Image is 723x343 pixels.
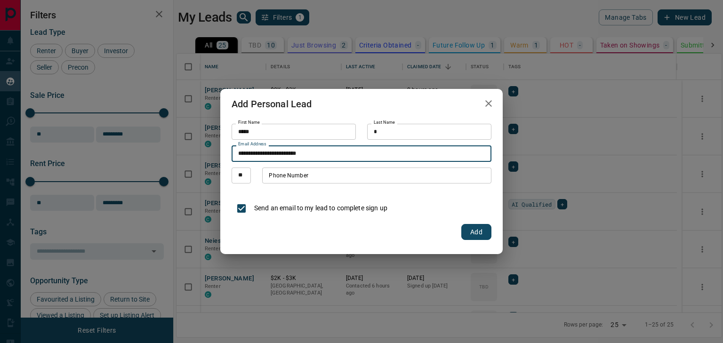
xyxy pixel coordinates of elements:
button: Add [461,224,491,240]
p: Send an email to my lead to complete sign up [254,203,387,213]
label: Email Address [238,141,266,147]
label: First Name [238,120,260,126]
label: Last Name [374,120,395,126]
h2: Add Personal Lead [220,89,323,119]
